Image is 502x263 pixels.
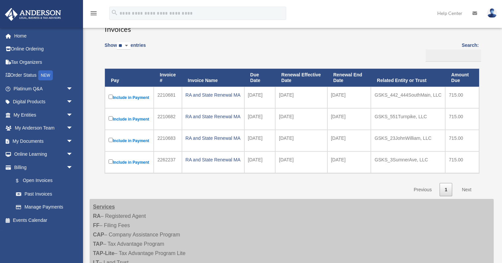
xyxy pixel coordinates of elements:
[275,69,327,87] th: Renewal Effective Date: activate to sort column ascending
[445,69,479,87] th: Amount Due: activate to sort column ascending
[154,69,182,87] th: Invoice #: activate to sort column ascending
[327,151,371,173] td: [DATE]
[66,161,80,174] span: arrow_drop_down
[9,174,76,188] a: $Open Invoices
[66,122,80,135] span: arrow_drop_down
[93,213,101,219] strong: RA
[109,115,150,123] label: Include in Payment
[440,183,452,197] a: 1
[90,9,98,17] i: menu
[423,41,479,62] label: Search:
[5,55,83,69] a: Tax Organizers
[66,108,80,122] span: arrow_drop_down
[109,116,113,121] input: Include in Payment
[5,134,83,148] a: My Documentsarrow_drop_down
[5,95,83,109] a: Digital Productsarrow_drop_down
[445,108,479,130] td: 715.00
[327,87,371,108] td: [DATE]
[20,177,23,185] span: $
[457,183,476,197] a: Next
[186,133,241,143] div: RA and State Renewal MA
[371,151,445,173] td: GSKS_3SumnerAve, LLC
[66,95,80,109] span: arrow_drop_down
[244,87,276,108] td: [DATE]
[66,134,80,148] span: arrow_drop_down
[182,69,244,87] th: Invoice Name: activate to sort column ascending
[109,93,150,102] label: Include in Payment
[3,8,63,21] img: Anderson Advisors Platinum Portal
[327,130,371,151] td: [DATE]
[327,108,371,130] td: [DATE]
[5,69,83,82] a: Order StatusNEW
[105,69,154,87] th: Pay: activate to sort column descending
[109,138,113,142] input: Include in Payment
[327,69,371,87] th: Renewal End Date: activate to sort column ascending
[90,12,98,17] a: menu
[93,241,103,247] strong: TAP
[93,204,115,210] strong: Services
[93,232,104,237] strong: CAP
[154,87,182,108] td: 2210681
[371,69,445,87] th: Related Entity or Trust: activate to sort column ascending
[244,130,276,151] td: [DATE]
[105,41,146,56] label: Show entries
[5,214,83,227] a: Events Calendar
[9,201,80,214] a: Manage Payments
[5,108,83,122] a: My Entitiesarrow_drop_down
[186,155,241,164] div: RA and State Renewal MA
[66,148,80,161] span: arrow_drop_down
[275,108,327,130] td: [DATE]
[275,151,327,173] td: [DATE]
[275,87,327,108] td: [DATE]
[445,130,479,151] td: 715.00
[111,9,118,16] i: search
[5,161,80,174] a: Billingarrow_drop_down
[244,108,276,130] td: [DATE]
[93,222,100,228] strong: FF
[487,8,497,18] img: User Pic
[186,90,241,100] div: RA and State Renewal MA
[154,130,182,151] td: 2210683
[275,130,327,151] td: [DATE]
[117,42,130,50] select: Showentries
[409,183,437,197] a: Previous
[371,87,445,108] td: GSKS_442_444SouthMain, LLC
[109,158,150,166] label: Include in Payment
[109,136,150,145] label: Include in Payment
[371,130,445,151] td: GSKS_23JohnWilliam, LLC
[109,95,113,99] input: Include in Payment
[244,69,276,87] th: Due Date: activate to sort column ascending
[5,29,83,43] a: Home
[5,82,83,95] a: Platinum Q&Aarrow_drop_down
[9,187,80,201] a: Past Invoices
[371,108,445,130] td: GSKS_551Turnpike, LLC
[38,70,53,80] div: NEW
[109,159,113,164] input: Include in Payment
[445,151,479,173] td: 715.00
[154,108,182,130] td: 2210682
[244,151,276,173] td: [DATE]
[426,49,481,62] input: Search:
[186,112,241,121] div: RA and State Renewal MA
[5,43,83,56] a: Online Ordering
[445,87,479,108] td: 715.00
[93,250,115,256] strong: TAP-Lite
[5,122,83,135] a: My Anderson Teamarrow_drop_down
[154,151,182,173] td: 2262237
[66,82,80,96] span: arrow_drop_down
[5,148,83,161] a: Online Learningarrow_drop_down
